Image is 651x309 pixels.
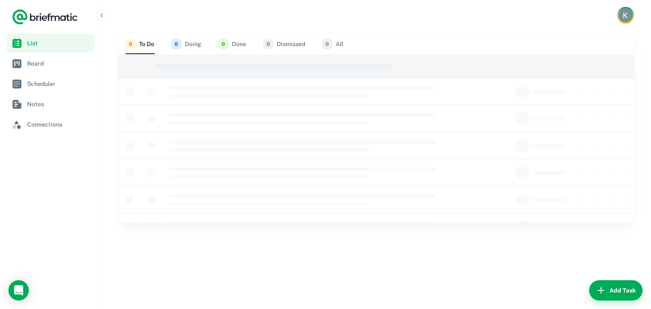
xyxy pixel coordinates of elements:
[263,34,305,54] button: Dismissed
[7,115,95,134] a: Connections
[27,79,91,88] span: Scheduler
[27,99,91,109] span: Notes
[7,34,95,52] a: List
[8,280,29,301] div: Load Chat
[125,34,154,54] button: To Do
[322,34,343,54] button: All
[12,8,78,25] a: Logo
[7,95,95,113] a: Notes
[7,54,95,73] a: Board
[27,120,91,129] span: Connections
[263,39,273,49] span: 0
[27,39,91,48] span: List
[218,39,228,49] span: 0
[589,280,643,301] button: Add Task
[171,39,181,49] span: 0
[125,39,136,49] span: 0
[7,74,95,93] a: Scheduler
[618,8,633,22] img: Karl Chaffey
[27,59,91,68] span: Board
[171,34,201,54] button: Doing
[322,39,332,49] span: 0
[617,7,634,24] button: Account button
[218,34,246,54] button: Done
